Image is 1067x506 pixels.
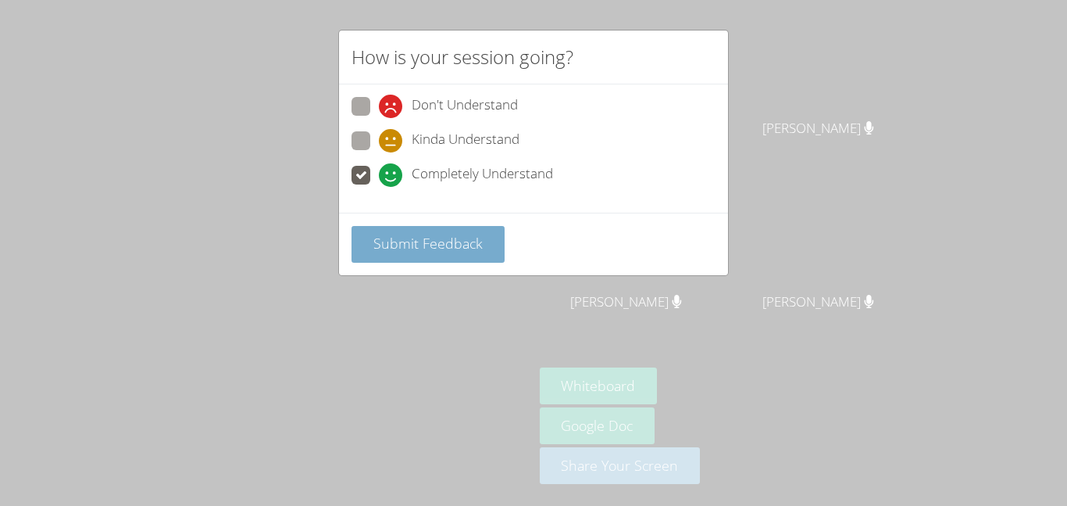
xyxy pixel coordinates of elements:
[352,226,505,263] button: Submit Feedback
[352,43,573,71] h2: How is your session going?
[412,129,519,153] span: Kinda Understand
[373,234,483,253] span: Submit Feedback
[412,163,553,187] span: Completely Understand
[412,95,518,118] span: Don't Understand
